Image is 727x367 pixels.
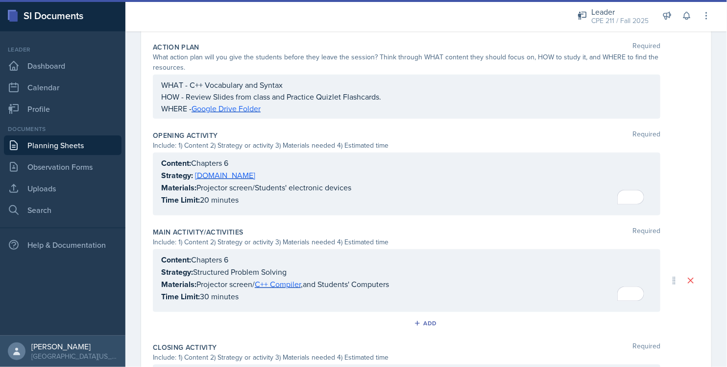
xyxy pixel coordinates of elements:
[4,235,121,255] div: Help & Documentation
[411,316,442,331] button: Add
[4,78,121,97] a: Calendar
[161,290,652,303] p: 30 minutes
[31,341,118,351] div: [PERSON_NAME]
[153,131,218,140] label: Opening Activity
[4,200,121,220] a: Search
[161,182,652,194] p: Projector screen/Students' electronic devices
[153,227,243,237] label: Main Activity/Activities
[161,254,652,266] p: Chapters 6
[161,170,193,181] strong: Strategy:
[31,351,118,361] div: [GEOGRAPHIC_DATA][US_STATE] in [GEOGRAPHIC_DATA]
[161,254,652,303] div: To enrich screen reader interactions, please activate Accessibility in Grammarly extension settings
[161,291,200,302] strong: Time Limit:
[4,45,121,54] div: Leader
[632,342,660,352] span: Required
[416,319,437,327] div: Add
[161,279,196,290] strong: Materials:
[4,135,121,155] a: Planning Sheets
[161,194,200,206] strong: Time Limit:
[255,279,301,289] a: C++ Compiler
[4,125,121,133] div: Documents
[192,103,261,114] a: Google Drive Folder
[591,16,649,26] div: CPE 211 / Fall 2025
[161,79,652,91] p: WHAT - C++ Vocabulary and Syntax
[153,352,660,363] div: Include: 1) Content 2) Strategy or activity 3) Materials needed 4) Estimated time
[161,278,652,290] p: Projector screen/ and Students' Computers
[161,182,196,193] strong: Materials:
[161,194,652,206] p: 20 minutes
[591,6,649,18] div: Leader
[153,52,660,73] div: What action plan will you give the students before they leave the session? Think through WHAT con...
[161,157,191,169] strong: Content:
[632,227,660,237] span: Required
[161,157,652,206] div: To enrich screen reader interactions, please activate Accessibility in Grammarly extension settings
[161,266,652,278] p: Structured Problem Solving
[153,42,199,52] label: Action Plan
[632,42,660,52] span: Required
[161,266,193,278] strong: Strategy:
[161,91,652,103] p: HOW - Review Slides from class and Practice Quizlet Flashcards.
[4,179,121,198] a: Uploads
[161,157,652,169] p: Chapters 6
[4,99,121,119] a: Profile
[153,342,217,352] label: Closing Activity
[4,157,121,177] a: Observation Forms
[153,140,660,151] div: Include: 1) Content 2) Strategy or activity 3) Materials needed 4) Estimated time
[4,56,121,76] a: Dashboard
[255,279,303,289] u: ,
[153,237,660,247] div: Include: 1) Content 2) Strategy or activity 3) Materials needed 4) Estimated time
[632,131,660,140] span: Required
[195,170,255,181] a: [DOMAIN_NAME]
[161,254,191,265] strong: Content:
[161,103,652,114] p: WHERE -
